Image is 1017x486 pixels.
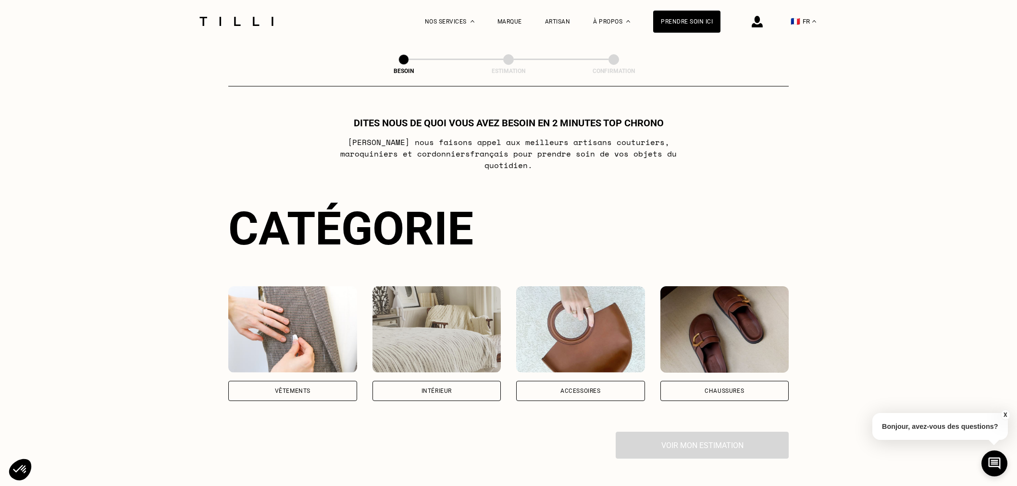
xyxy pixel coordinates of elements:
img: Accessoires [516,286,645,373]
div: Accessoires [560,388,601,394]
a: Artisan [545,18,571,25]
div: Estimation [460,68,557,74]
img: Vêtements [228,286,357,373]
img: Menu déroulant [471,20,474,23]
p: Bonjour, avez-vous des questions? [872,413,1008,440]
div: Chaussures [705,388,744,394]
div: Confirmation [566,68,662,74]
img: menu déroulant [812,20,816,23]
div: Besoin [356,68,452,74]
button: X [1000,410,1010,420]
div: Intérieur [422,388,452,394]
p: [PERSON_NAME] nous faisons appel aux meilleurs artisans couturiers , maroquiniers et cordonniers ... [318,136,699,171]
img: Menu déroulant à propos [626,20,630,23]
img: Logo du service de couturière Tilli [196,17,277,26]
h1: Dites nous de quoi vous avez besoin en 2 minutes top chrono [354,117,664,129]
img: icône connexion [752,16,763,27]
span: 🇫🇷 [791,17,800,26]
img: Intérieur [372,286,501,373]
a: Marque [497,18,522,25]
div: Catégorie [228,202,789,255]
img: Chaussures [660,286,789,373]
a: Prendre soin ici [653,11,720,33]
div: Vêtements [275,388,310,394]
